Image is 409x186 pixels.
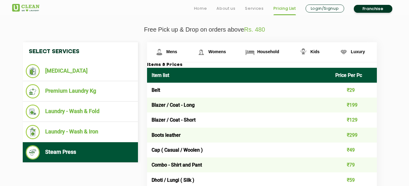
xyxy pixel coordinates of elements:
img: Laundry - Wash & Fold [26,105,40,119]
img: UClean Laundry and Dry Cleaning [12,4,39,12]
th: Item list [147,68,331,83]
h3: Items & Prices [147,62,377,68]
img: Premium Laundry Kg [26,84,40,98]
td: ₹299 [331,128,377,143]
td: Blazer / Coat - Long [147,98,331,112]
img: Dry Cleaning [26,64,40,78]
img: Steam Press [26,145,40,160]
a: Home [194,5,207,12]
span: Mens [166,49,177,54]
span: Luxury [351,49,365,54]
span: Household [257,49,279,54]
td: ₹129 [331,112,377,127]
img: Womens [196,47,206,57]
li: Laundry - Wash & Iron [26,125,135,139]
img: Luxury [338,47,349,57]
td: ₹199 [331,98,377,112]
img: Mens [154,47,165,57]
td: ₹29 [331,83,377,98]
li: Laundry - Wash & Fold [26,105,135,119]
span: Womens [208,49,226,54]
img: Laundry - Wash & Iron [26,125,40,139]
img: Household [245,47,255,57]
a: Pricing List [273,5,296,12]
img: Kids [298,47,309,57]
td: Blazer / Coat - Short [147,112,331,127]
a: Franchise [354,5,392,13]
td: ₹49 [331,143,377,157]
li: [MEDICAL_DATA] [26,64,135,78]
a: Login/Signup [306,5,344,12]
span: Rs. 480 [244,26,265,33]
li: Premium Laundry Kg [26,84,135,98]
h4: Select Services [23,42,138,61]
a: About us [216,5,235,12]
td: ₹79 [331,157,377,172]
span: Kids [310,49,320,54]
td: Combo - Shirt and Pant [147,157,331,172]
td: Belt [147,83,331,98]
td: Boots leather [147,128,331,143]
a: Services [245,5,263,12]
th: Price Per Pc [331,68,377,83]
td: Cap ( Casual / Woolen ) [147,143,331,157]
li: Steam Press [26,145,135,160]
p: Free Pick up & Drop on orders above [12,26,397,33]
